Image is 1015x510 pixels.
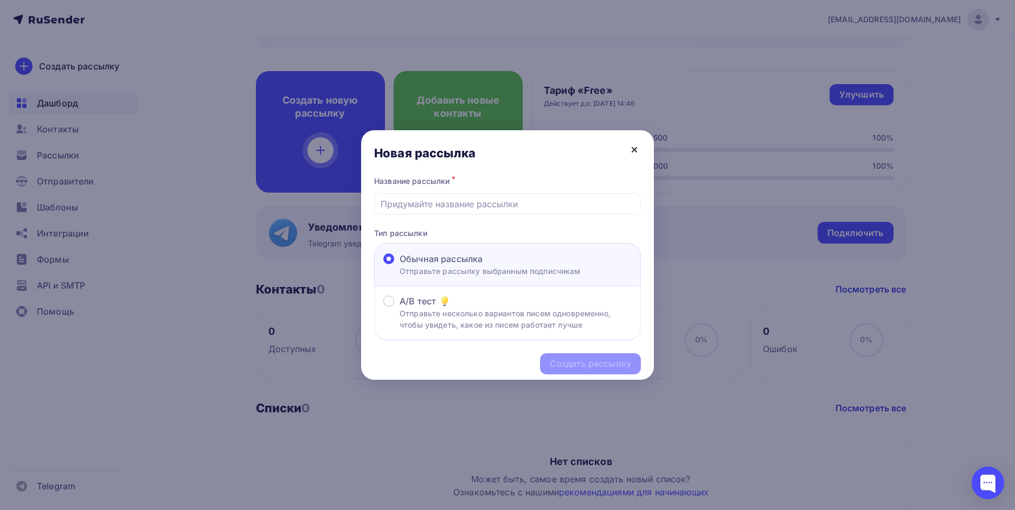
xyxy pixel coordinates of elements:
p: Отправьте рассылку выбранным подписчикам [400,265,581,277]
span: A/B тест [400,295,436,308]
input: Придумайте название рассылки [381,197,635,211]
span: Обычная рассылка [400,252,483,265]
p: Отправьте несколько вариантов писем одновременно, чтобы увидеть, какое из писем работает лучше [400,308,632,330]
p: Тип рассылки [374,227,641,239]
div: Название рассылки [374,174,641,189]
div: Новая рассылка [374,145,476,161]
